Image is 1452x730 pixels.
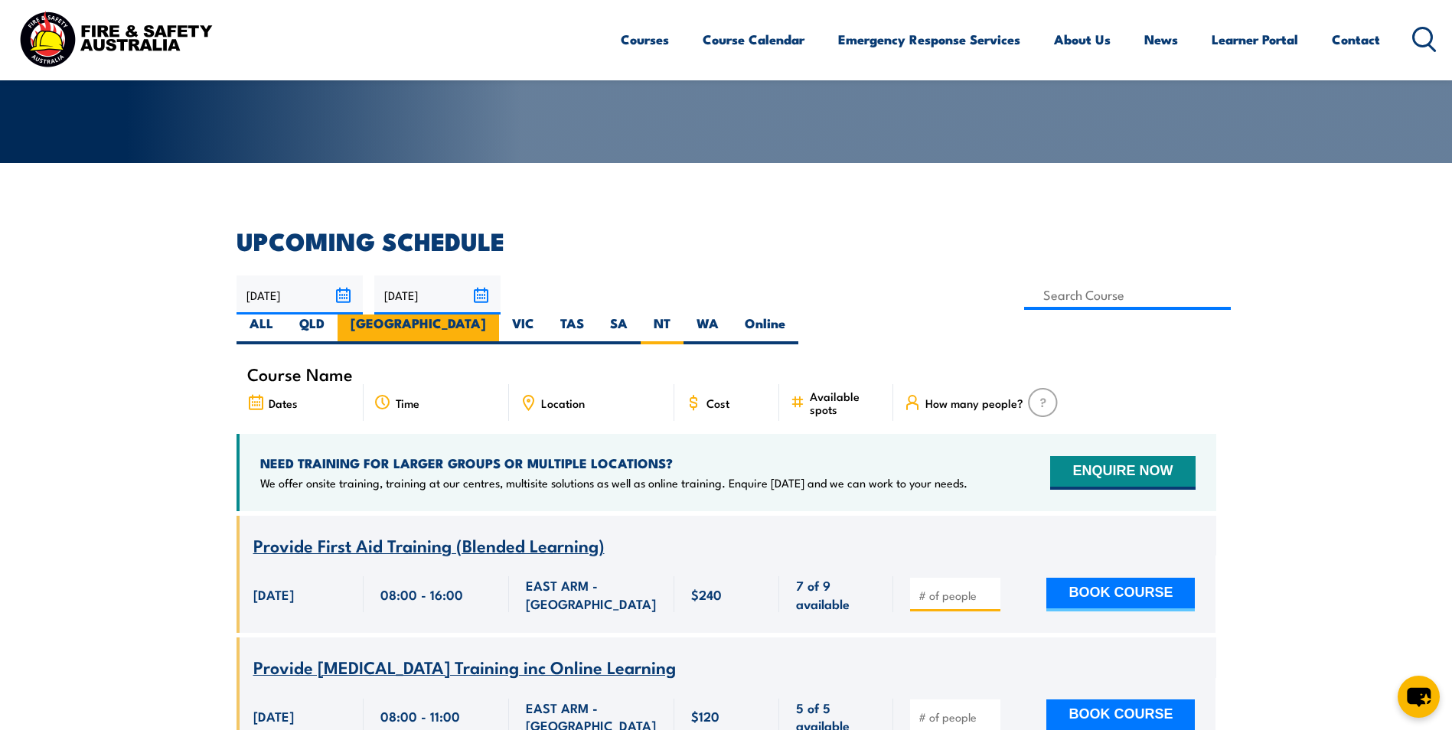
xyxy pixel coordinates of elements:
[541,396,585,409] span: Location
[703,19,804,60] a: Course Calendar
[253,585,294,603] span: [DATE]
[286,314,338,344] label: QLD
[925,396,1023,409] span: How many people?
[919,588,995,603] input: # of people
[1332,19,1380,60] a: Contact
[253,658,676,677] a: Provide [MEDICAL_DATA] Training inc Online Learning
[810,389,883,416] span: Available spots
[1144,19,1178,60] a: News
[374,275,501,314] input: To date
[1024,280,1232,310] input: Search Course
[253,536,605,556] a: Provide First Aid Training (Blended Learning)
[706,396,729,409] span: Cost
[237,314,286,344] label: ALL
[499,314,547,344] label: VIC
[253,532,605,558] span: Provide First Aid Training (Blended Learning)
[380,585,463,603] span: 08:00 - 16:00
[269,396,298,409] span: Dates
[621,19,669,60] a: Courses
[380,707,460,725] span: 08:00 - 11:00
[919,709,995,725] input: # of people
[260,475,967,490] p: We offer onsite training, training at our centres, multisite solutions as well as online training...
[597,314,641,344] label: SA
[796,576,876,612] span: 7 of 9 available
[684,314,732,344] label: WA
[526,576,657,612] span: EAST ARM - [GEOGRAPHIC_DATA]
[1046,578,1195,611] button: BOOK COURSE
[1050,456,1195,490] button: ENQUIRE NOW
[547,314,597,344] label: TAS
[237,275,363,314] input: From date
[838,19,1020,60] a: Emergency Response Services
[732,314,798,344] label: Online
[338,314,499,344] label: [GEOGRAPHIC_DATA]
[247,367,353,380] span: Course Name
[1398,676,1440,718] button: chat-button
[396,396,419,409] span: Time
[691,707,719,725] span: $120
[1054,19,1111,60] a: About Us
[691,585,722,603] span: $240
[253,653,676,679] span: Provide [MEDICAL_DATA] Training inc Online Learning
[1212,19,1298,60] a: Learner Portal
[237,230,1216,251] h2: UPCOMING SCHEDULE
[253,707,294,725] span: [DATE]
[641,314,684,344] label: NT
[260,455,967,471] h4: NEED TRAINING FOR LARGER GROUPS OR MULTIPLE LOCATIONS?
